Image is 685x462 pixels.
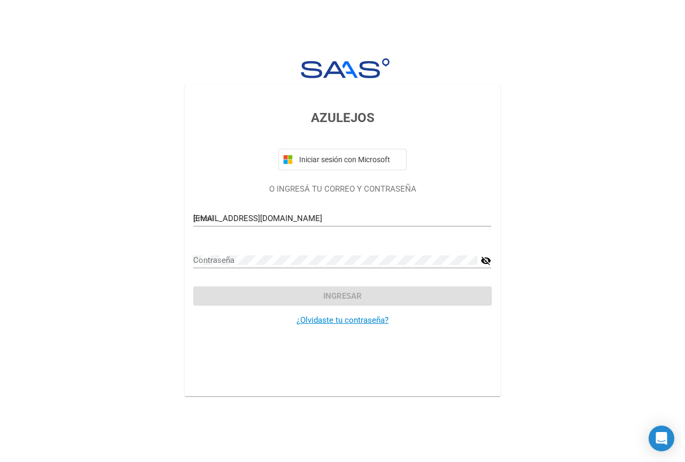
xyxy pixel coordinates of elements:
[323,291,362,301] span: Ingresar
[649,426,674,451] div: Open Intercom Messenger
[481,254,491,267] mat-icon: visibility_off
[297,155,402,164] span: Iniciar sesión con Microsoft
[193,108,491,127] h3: AZULEJOS
[296,315,389,325] a: ¿Olvidaste tu contraseña?
[193,183,491,195] p: O INGRESÁ TU CORREO Y CONTRASEÑA
[193,286,491,306] button: Ingresar
[278,149,407,170] button: Iniciar sesión con Microsoft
